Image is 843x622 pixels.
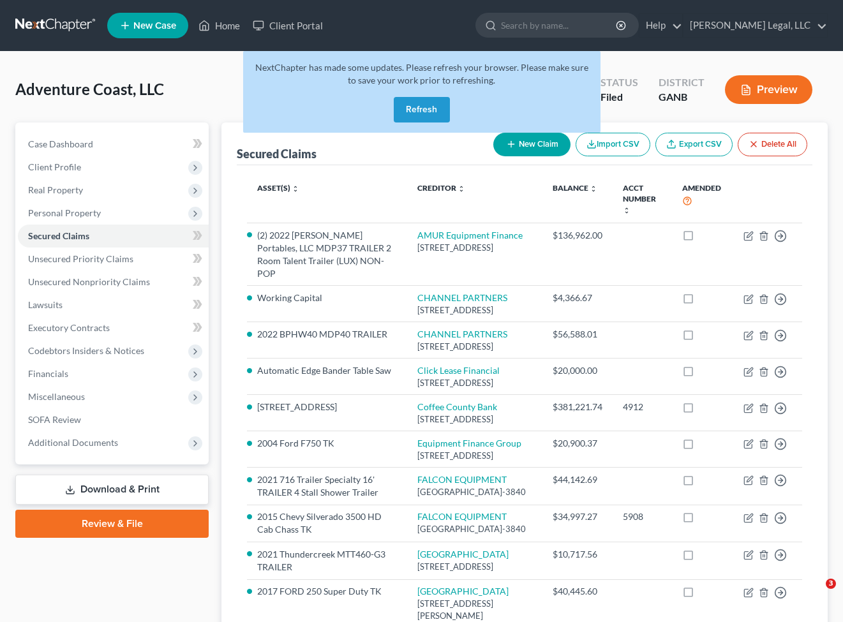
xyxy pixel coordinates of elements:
[553,473,602,486] div: $44,142.69
[417,549,509,559] a: [GEOGRAPHIC_DATA]
[28,253,133,264] span: Unsecured Priority Claims
[257,473,396,499] li: 2021 716 Trailer Specialty 16' TRAILER 4 Stall Shower Trailer
[257,292,396,304] li: Working Capital
[28,161,81,172] span: Client Profile
[257,183,299,193] a: Asset(s) unfold_more
[417,341,532,353] div: [STREET_ADDRESS]
[417,450,532,462] div: [STREET_ADDRESS]
[576,133,650,156] button: Import CSV
[553,401,602,413] div: $381,221.74
[257,585,396,598] li: 2017 FORD 250 Super Duty TK
[417,329,507,339] a: CHANNEL PARTNERS
[257,437,396,450] li: 2004 Ford F750 TK
[417,292,507,303] a: CHANNEL PARTNERS
[15,510,209,538] a: Review & File
[18,270,209,293] a: Unsecured Nonpriority Claims
[292,185,299,193] i: unfold_more
[15,475,209,505] a: Download & Print
[417,438,521,448] a: Equipment Finance Group
[417,598,532,621] div: [STREET_ADDRESS][PERSON_NAME]
[394,97,450,122] button: Refresh
[28,276,150,287] span: Unsecured Nonpriority Claims
[553,548,602,561] div: $10,717.56
[133,21,176,31] span: New Case
[553,510,602,523] div: $34,997.27
[417,365,500,376] a: Click Lease Financial
[28,322,110,333] span: Executory Contracts
[18,248,209,270] a: Unsecured Priority Claims
[257,229,396,280] li: (2) 2022 [PERSON_NAME] Portables, LLC MDP37 TRAILER 2 Room Talent Trailer (LUX) NON-POP
[458,185,465,193] i: unfold_more
[28,184,83,195] span: Real Property
[639,14,682,37] a: Help
[417,183,465,193] a: Creditor unfold_more
[417,401,497,412] a: Coffee County Bank
[417,523,532,535] div: [GEOGRAPHIC_DATA]-3840
[15,80,164,98] span: Adventure Coast, LLC
[553,229,602,242] div: $136,962.00
[623,401,662,413] div: 4912
[257,401,396,413] li: [STREET_ADDRESS]
[28,414,81,425] span: SOFA Review
[18,293,209,316] a: Lawsuits
[417,377,532,389] div: [STREET_ADDRESS]
[417,486,532,498] div: [GEOGRAPHIC_DATA]-3840
[28,391,85,402] span: Miscellaneous
[553,292,602,304] div: $4,366.67
[18,316,209,339] a: Executory Contracts
[417,230,523,241] a: AMUR Equipment Finance
[417,413,532,426] div: [STREET_ADDRESS]
[553,437,602,450] div: $20,900.37
[28,368,68,379] span: Financials
[28,345,144,356] span: Codebtors Insiders & Notices
[553,585,602,598] div: $40,445.60
[493,133,571,156] button: New Claim
[655,133,733,156] a: Export CSV
[417,586,509,596] a: [GEOGRAPHIC_DATA]
[18,408,209,431] a: SOFA Review
[28,230,89,241] span: Secured Claims
[255,62,588,85] span: NextChapter has made some updates. Please refresh your browser. Please make sure to save your wor...
[417,511,507,522] a: FALCON EQUIPMENT
[623,510,662,523] div: 5908
[623,207,630,214] i: unfold_more
[590,185,597,193] i: unfold_more
[725,75,812,104] button: Preview
[553,328,602,341] div: $56,588.01
[192,14,246,37] a: Home
[417,474,507,485] a: FALCON EQUIPMENT
[601,75,638,90] div: Status
[659,75,705,90] div: District
[18,225,209,248] a: Secured Claims
[257,548,396,574] li: 2021 Thundercreek MTT460-G3 TRAILER
[417,304,532,316] div: [STREET_ADDRESS]
[826,579,836,589] span: 3
[659,90,705,105] div: GANB
[257,510,396,536] li: 2015 Chevy Silverado 3500 HD Cab Chass TK
[553,183,597,193] a: Balance unfold_more
[601,90,638,105] div: Filed
[553,364,602,377] div: $20,000.00
[28,138,93,149] span: Case Dashboard
[28,299,63,310] span: Lawsuits
[28,437,118,448] span: Additional Documents
[28,207,101,218] span: Personal Property
[623,183,656,214] a: Acct Number unfold_more
[18,133,209,156] a: Case Dashboard
[246,14,329,37] a: Client Portal
[237,146,317,161] div: Secured Claims
[738,133,807,156] button: Delete All
[257,328,396,341] li: 2022 BPHW40 MDP40 TRAILER
[501,13,618,37] input: Search by name...
[257,364,396,377] li: Automatic Edge Bander Table Saw
[672,175,733,223] th: Amended
[417,561,532,573] div: [STREET_ADDRESS]
[417,242,532,254] div: [STREET_ADDRESS]
[683,14,827,37] a: [PERSON_NAME] Legal, LLC
[800,579,830,609] iframe: Intercom live chat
